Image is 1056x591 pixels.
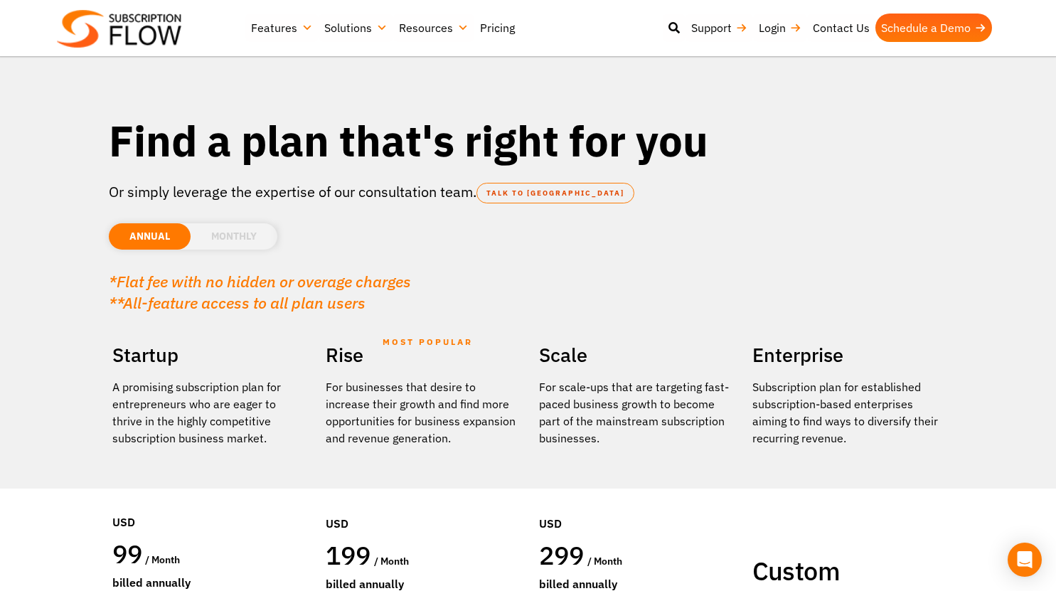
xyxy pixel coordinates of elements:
div: USD [112,471,304,538]
p: Subscription plan for established subscription-based enterprises aiming to find ways to diversify... [752,378,944,447]
a: Resources [393,14,474,42]
span: 199 [326,538,371,572]
p: Or simply leverage the expertise of our consultation team. [109,181,948,203]
div: Billed Annually [112,574,304,591]
h2: Enterprise [752,339,944,371]
a: Login [753,14,807,42]
em: **All-feature access to all plan users [109,292,366,313]
span: MOST POPULAR [383,326,473,358]
h2: Scale [539,339,731,371]
div: Open Intercom Messenger [1008,543,1042,577]
div: For businesses that desire to increase their growth and find more opportunities for business expa... [326,378,518,447]
li: ANNUAL [109,223,191,250]
span: 299 [539,538,585,572]
h2: Startup [112,339,304,371]
a: TALK TO [GEOGRAPHIC_DATA] [476,183,634,203]
h2: Rise [326,339,518,371]
a: Contact Us [807,14,875,42]
a: Support [686,14,753,42]
div: For scale-ups that are targeting fast-paced business growth to become part of the mainstream subs... [539,378,731,447]
span: 99 [112,537,143,570]
p: A promising subscription plan for entrepreneurs who are eager to thrive in the highly competitive... [112,378,304,447]
li: MONTHLY [191,223,277,250]
span: / month [374,555,409,568]
a: Pricing [474,14,521,42]
img: Subscriptionflow [57,10,181,48]
span: / month [145,553,180,566]
h1: Find a plan that's right for you [109,114,948,167]
em: *Flat fee with no hidden or overage charges [109,271,411,292]
a: Solutions [319,14,393,42]
div: USD [539,472,731,539]
a: Features [245,14,319,42]
a: Schedule a Demo [875,14,992,42]
span: Custom [752,554,840,587]
span: / month [587,555,622,568]
div: USD [326,472,518,539]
